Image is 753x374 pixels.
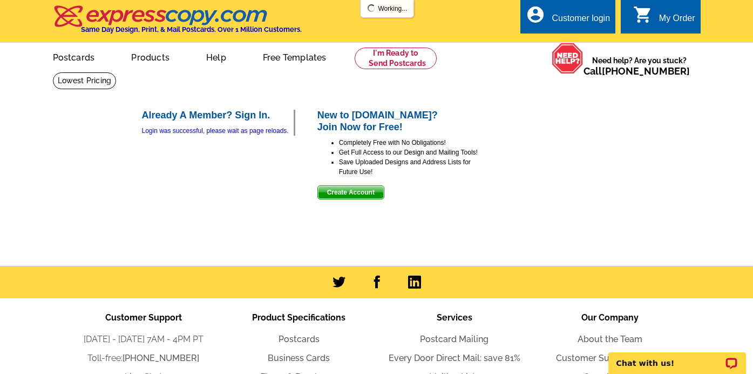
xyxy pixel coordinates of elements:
span: Need help? Are you stuck? [584,55,695,77]
li: Save Uploaded Designs and Address Lists for Future Use! [339,157,479,177]
i: account_circle [526,5,545,24]
a: Postcards [279,334,320,344]
span: Create Account [318,186,384,199]
iframe: LiveChat chat widget [601,340,753,374]
li: [DATE] - [DATE] 7AM - 4PM PT [66,333,221,346]
span: Call [584,65,690,77]
span: Our Company [581,312,639,323]
div: Login was successful, please wait as page reloads. [142,126,294,136]
li: Completely Free with No Obligations! [339,138,479,148]
a: Help [189,44,243,69]
a: shopping_cart My Order [633,12,695,25]
a: [PHONE_NUMBER] [123,353,199,363]
a: Business Cards [268,353,330,363]
h4: Same Day Design, Print, & Mail Postcards. Over 1 Million Customers. [81,25,302,34]
div: Customer login [552,14,610,29]
i: shopping_cart [633,5,653,24]
span: Product Specifications [252,312,345,323]
img: loading... [367,4,376,12]
a: Postcards [36,44,112,69]
h2: Already A Member? Sign In. [142,110,294,122]
a: Customer Success Stories [556,353,663,363]
a: Postcard Mailing [420,334,489,344]
li: Toll-free: [66,352,221,365]
a: About the Team [578,334,642,344]
h2: New to [DOMAIN_NAME]? Join Now for Free! [317,110,479,133]
a: Free Templates [246,44,344,69]
div: My Order [659,14,695,29]
span: Customer Support [105,312,182,323]
a: Every Door Direct Mail: save 81% [389,353,520,363]
button: Create Account [317,185,384,199]
a: Same Day Design, Print, & Mail Postcards. Over 1 Million Customers. [53,13,302,34]
a: account_circle Customer login [526,12,610,25]
span: Services [437,312,472,323]
img: help [552,43,584,74]
a: [PHONE_NUMBER] [602,65,690,77]
a: Products [114,44,187,69]
li: Get Full Access to our Design and Mailing Tools! [339,148,479,157]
